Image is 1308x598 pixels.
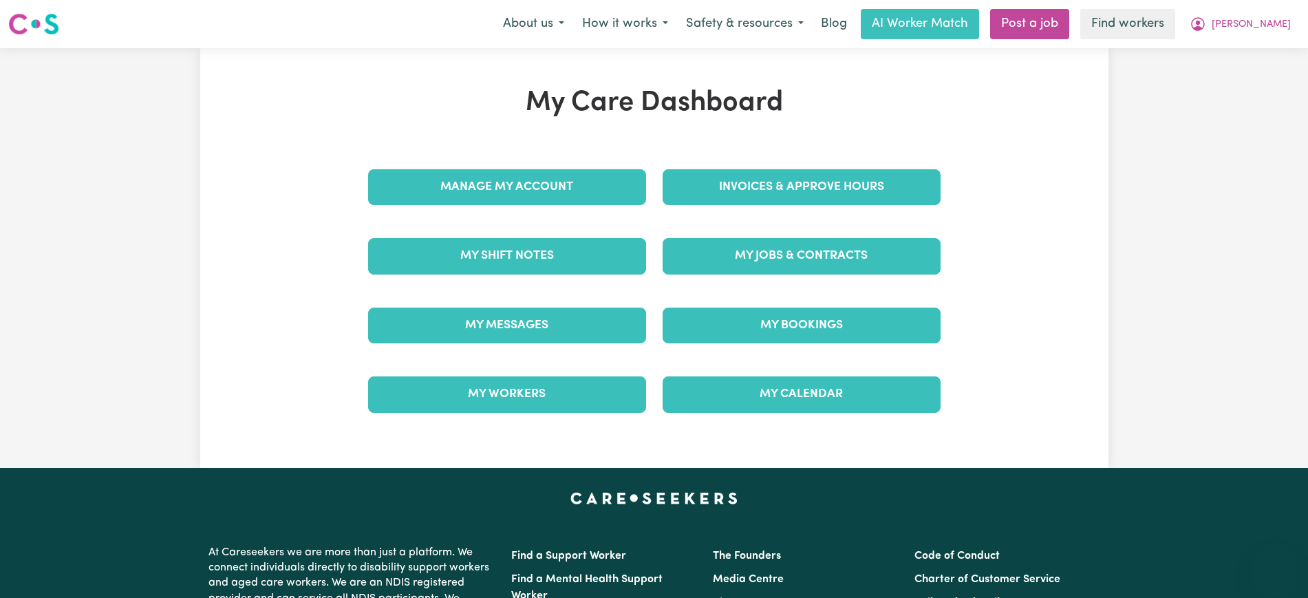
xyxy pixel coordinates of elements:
[663,308,941,343] a: My Bookings
[713,574,784,585] a: Media Centre
[914,551,1000,562] a: Code of Conduct
[494,10,573,39] button: About us
[1212,17,1291,32] span: [PERSON_NAME]
[511,551,626,562] a: Find a Support Worker
[677,10,813,39] button: Safety & resources
[573,10,677,39] button: How it works
[368,308,646,343] a: My Messages
[8,8,59,40] a: Careseekers logo
[1253,543,1297,587] iframe: Button to launch messaging window
[813,9,855,39] a: Blog
[663,376,941,412] a: My Calendar
[368,238,646,274] a: My Shift Notes
[914,574,1060,585] a: Charter of Customer Service
[360,87,949,120] h1: My Care Dashboard
[713,551,781,562] a: The Founders
[8,12,59,36] img: Careseekers logo
[990,9,1069,39] a: Post a job
[663,169,941,205] a: Invoices & Approve Hours
[663,238,941,274] a: My Jobs & Contracts
[1080,9,1175,39] a: Find workers
[1181,10,1300,39] button: My Account
[570,493,738,504] a: Careseekers home page
[368,376,646,412] a: My Workers
[861,9,979,39] a: AI Worker Match
[368,169,646,205] a: Manage My Account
